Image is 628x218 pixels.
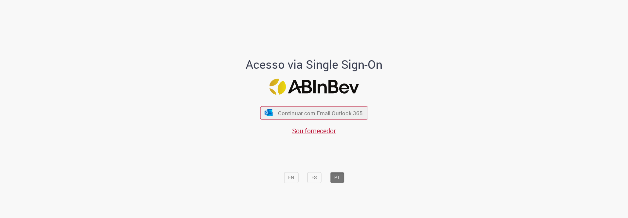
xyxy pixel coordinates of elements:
[292,126,336,135] a: Sou fornecedor
[223,58,405,71] h1: Acesso via Single Sign-On
[284,172,298,183] button: EN
[269,79,359,95] img: Logo ABInBev
[260,106,368,119] button: ícone Azure/Microsoft 360 Continuar com Email Outlook 365
[307,172,321,183] button: ES
[264,109,273,116] img: ícone Azure/Microsoft 360
[330,172,344,183] button: PT
[278,109,363,117] span: Continuar com Email Outlook 365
